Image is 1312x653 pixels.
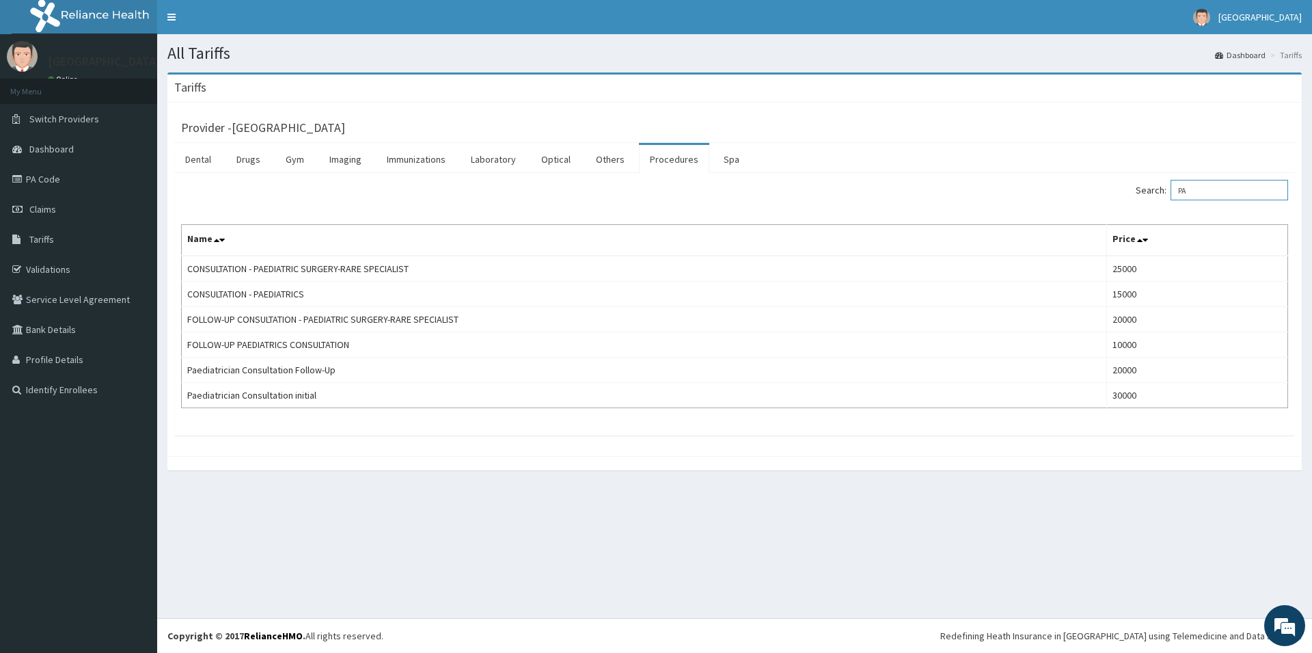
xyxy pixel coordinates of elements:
[181,122,345,134] h3: Provider - [GEOGRAPHIC_DATA]
[182,282,1107,307] td: CONSULTATION - PAEDIATRICS
[1107,358,1288,383] td: 20000
[7,41,38,72] img: User Image
[940,629,1302,643] div: Redefining Heath Insurance in [GEOGRAPHIC_DATA] using Telemedicine and Data Science!
[167,630,305,642] strong: Copyright © 2017 .
[530,145,582,174] a: Optical
[71,77,230,94] div: Chat with us now
[1107,225,1288,256] th: Price
[182,383,1107,408] td: Paediatrician Consultation initial
[1171,180,1288,200] input: Search:
[1107,332,1288,358] td: 10000
[182,225,1107,256] th: Name
[1107,307,1288,332] td: 20000
[174,81,206,94] h3: Tariffs
[244,630,303,642] a: RelianceHMO
[167,44,1302,62] h1: All Tariffs
[1218,11,1302,23] span: [GEOGRAPHIC_DATA]
[182,307,1107,332] td: FOLLOW-UP CONSULTATION - PAEDIATRIC SURGERY-RARE SPECIALIST
[25,68,55,103] img: d_794563401_company_1708531726252_794563401
[275,145,315,174] a: Gym
[1136,180,1288,200] label: Search:
[224,7,257,40] div: Minimize live chat window
[1107,383,1288,408] td: 30000
[29,113,99,125] span: Switch Providers
[29,143,74,155] span: Dashboard
[174,145,222,174] a: Dental
[1107,282,1288,307] td: 15000
[225,145,271,174] a: Drugs
[29,203,56,215] span: Claims
[48,55,161,68] p: [GEOGRAPHIC_DATA]
[182,332,1107,358] td: FOLLOW-UP PAEDIATRICS CONSULTATION
[460,145,527,174] a: Laboratory
[585,145,635,174] a: Others
[1193,9,1210,26] img: User Image
[48,75,81,84] a: Online
[318,145,372,174] a: Imaging
[1215,49,1266,61] a: Dashboard
[376,145,456,174] a: Immunizations
[79,172,189,310] span: We're online!
[713,145,750,174] a: Spa
[182,256,1107,282] td: CONSULTATION - PAEDIATRIC SURGERY-RARE SPECIALIST
[1267,49,1302,61] li: Tariffs
[7,373,260,421] textarea: Type your message and hit 'Enter'
[639,145,709,174] a: Procedures
[182,358,1107,383] td: Paediatrician Consultation Follow-Up
[29,233,54,245] span: Tariffs
[1107,256,1288,282] td: 25000
[157,618,1312,653] footer: All rights reserved.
